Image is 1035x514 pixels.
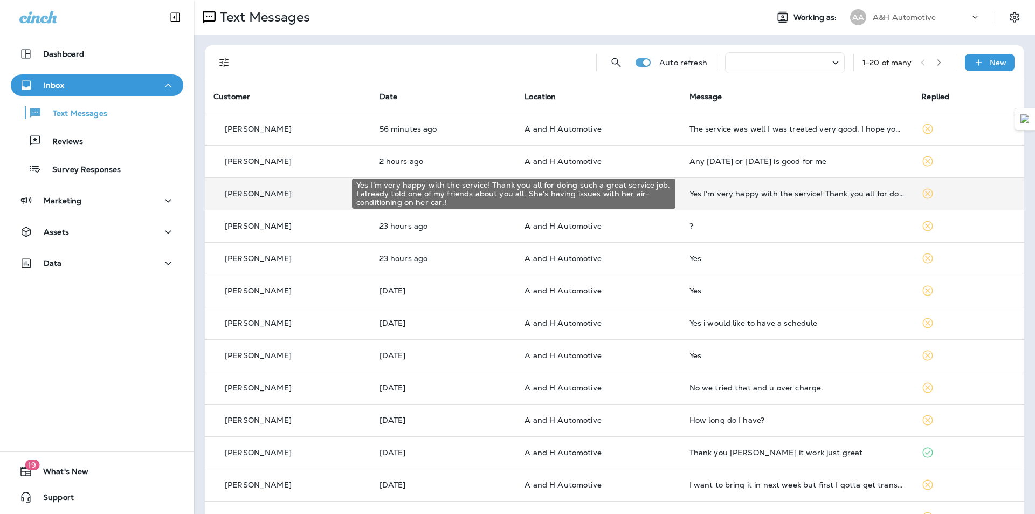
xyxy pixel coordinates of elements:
[525,124,602,134] span: A and H Automotive
[990,58,1006,67] p: New
[42,109,107,119] p: Text Messages
[873,13,936,22] p: A&H Automotive
[1020,114,1030,124] img: Detect Auto
[689,383,905,392] div: No we tried that and u over charge.
[225,416,292,424] p: [PERSON_NAME]
[225,254,292,263] p: [PERSON_NAME]
[379,351,508,360] p: Aug 28, 2025 10:31 AM
[921,92,949,101] span: Replied
[689,319,905,327] div: Yes i would like to have a schedule
[11,129,183,152] button: Reviews
[225,157,292,166] p: [PERSON_NAME]
[379,319,508,327] p: Aug 28, 2025 10:35 AM
[225,319,292,327] p: [PERSON_NAME]
[225,448,292,457] p: [PERSON_NAME]
[352,179,675,209] div: Yes I'm very happy with the service! Thank you all for doing such a great service job. I already ...
[525,253,602,263] span: A and H Automotive
[689,92,722,101] span: Message
[379,286,508,295] p: Aug 28, 2025 10:55 AM
[11,101,183,124] button: Text Messages
[379,92,398,101] span: Date
[379,222,508,230] p: Aug 28, 2025 12:25 PM
[525,221,602,231] span: A and H Automotive
[379,448,508,457] p: Aug 27, 2025 11:25 PM
[225,351,292,360] p: [PERSON_NAME]
[225,286,292,295] p: [PERSON_NAME]
[525,351,602,360] span: A and H Automotive
[689,448,905,457] div: Thank you james it work just great
[213,92,250,101] span: Customer
[44,81,64,90] p: Inbox
[225,222,292,230] p: [PERSON_NAME]
[225,189,292,198] p: [PERSON_NAME]
[689,416,905,424] div: How long do I have?
[11,74,183,96] button: Inbox
[43,50,84,58] p: Dashboard
[689,481,905,489] div: I want to bring it in next week but first I gotta get transport info secured then I'll make an appt
[11,221,183,243] button: Assets
[379,254,508,263] p: Aug 28, 2025 12:21 PM
[659,58,707,67] p: Auto refresh
[525,415,602,425] span: A and H Automotive
[689,222,905,230] div: ?
[525,383,602,393] span: A and H Automotive
[1005,8,1024,27] button: Settings
[525,92,556,101] span: Location
[379,416,508,424] p: Aug 28, 2025 09:55 AM
[862,58,912,67] div: 1 - 20 of many
[525,318,602,328] span: A and H Automotive
[11,252,183,274] button: Data
[42,165,121,175] p: Survey Responses
[11,43,183,65] button: Dashboard
[689,351,905,360] div: Yes
[689,286,905,295] div: Yes
[225,383,292,392] p: [PERSON_NAME]
[42,137,83,147] p: Reviews
[225,125,292,133] p: [PERSON_NAME]
[793,13,839,22] span: Working as:
[525,286,602,296] span: A and H Automotive
[11,461,183,482] button: 19What's New
[379,383,508,392] p: Aug 28, 2025 09:59 AM
[44,259,62,268] p: Data
[32,467,88,480] span: What's New
[11,190,183,211] button: Marketing
[32,493,74,506] span: Support
[689,189,905,198] div: Yes I'm very happy with the service! Thank you all for doing such a great service job. I already ...
[225,481,292,489] p: [PERSON_NAME]
[689,254,905,263] div: Yes
[44,196,81,205] p: Marketing
[689,125,905,133] div: The service was well I was treated very good. I hope you have a bless day.
[379,125,508,133] p: Aug 29, 2025 11:10 AM
[160,6,190,28] button: Collapse Sidebar
[11,486,183,508] button: Support
[850,9,866,25] div: AA
[605,52,627,73] button: Search Messages
[216,9,310,25] p: Text Messages
[44,228,69,236] p: Assets
[379,481,508,489] p: Aug 27, 2025 08:39 PM
[213,52,235,73] button: Filters
[25,460,39,470] span: 19
[11,157,183,180] button: Survey Responses
[525,480,602,490] span: A and H Automotive
[379,157,508,166] p: Aug 29, 2025 09:16 AM
[525,156,602,166] span: A and H Automotive
[689,157,905,166] div: Any Tuesday or Thursday is good for me
[525,448,602,457] span: A and H Automotive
